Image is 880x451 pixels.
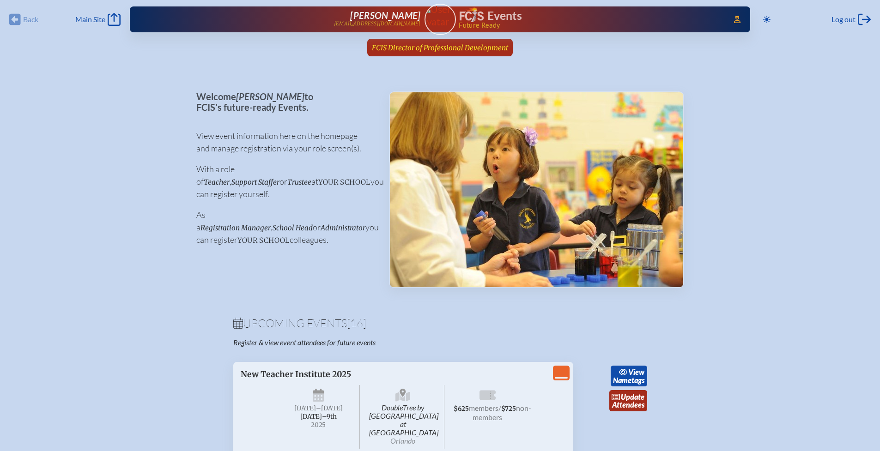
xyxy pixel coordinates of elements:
[628,367,644,376] span: view
[372,43,508,52] span: FCIS Director of Professional Development
[473,403,531,421] span: non-members
[425,4,456,35] a: User Avatar
[454,405,469,413] span: $625
[420,3,460,28] img: User Avatar
[241,369,351,379] span: New Teacher Institute 2025
[231,178,279,186] span: Support Staffer
[501,405,516,413] span: $725
[300,413,337,421] span: [DATE]–⁠9th
[316,404,343,412] span: –[DATE]
[347,316,366,330] span: [16]
[362,385,444,449] span: DoubleTree by [GEOGRAPHIC_DATA] at [GEOGRAPHIC_DATA]
[233,338,477,347] p: Register & view event attendees for future events
[390,92,683,287] img: Events
[459,22,721,29] span: Future Ready
[233,318,647,329] h1: Upcoming Events
[294,404,316,412] span: [DATE]
[390,436,415,445] span: Orlando
[611,366,647,387] a: viewNametags
[196,209,374,246] p: As a , or you can register colleagues.
[350,10,420,21] span: [PERSON_NAME]
[196,130,374,155] p: View event information here on the homepage and manage registration via your role screen(s).
[75,15,105,24] span: Main Site
[196,163,374,200] p: With a role of , or at you can register yourself.
[237,236,290,245] span: your school
[287,178,311,186] span: Trustee
[368,39,512,56] a: FCIS Director of Professional Development
[621,392,644,401] span: update
[196,91,374,112] p: Welcome to FCIS’s future-ready Events.
[204,178,230,186] span: Teacher
[498,403,501,412] span: /
[75,13,121,26] a: Main Site
[236,91,304,102] span: [PERSON_NAME]
[159,10,421,29] a: [PERSON_NAME][EMAIL_ADDRESS][DOMAIN_NAME]
[334,21,421,27] p: [EMAIL_ADDRESS][DOMAIN_NAME]
[321,223,365,232] span: Administrator
[273,223,313,232] span: School Head
[285,421,352,428] span: 2025
[469,403,498,412] span: members
[609,390,647,411] a: updateAttendees
[831,15,856,24] span: Log out
[318,178,370,186] span: your school
[200,223,271,232] span: Registration Manager
[460,7,721,29] div: FCIS Events — Future ready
